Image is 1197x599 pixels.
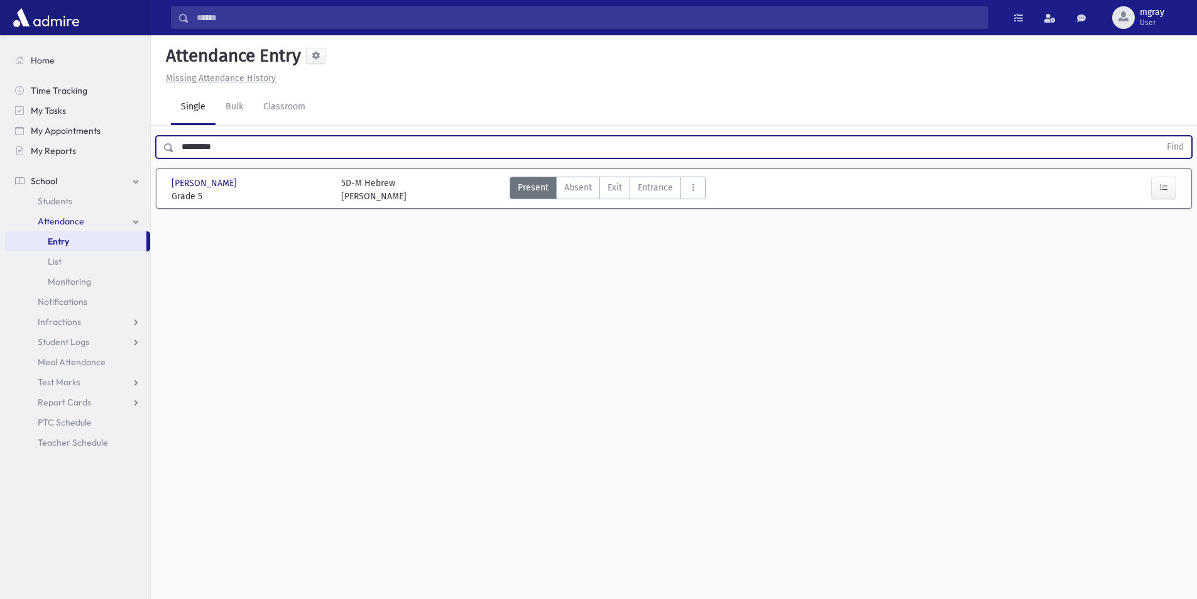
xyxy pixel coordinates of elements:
span: PTC Schedule [38,417,92,428]
span: My Reports [31,145,76,157]
span: Meal Attendance [38,356,106,368]
a: List [5,251,150,272]
span: Student Logs [38,336,89,348]
span: Home [31,55,55,66]
span: Time Tracking [31,85,87,96]
div: AttTypes [510,177,706,203]
span: Entry [48,236,69,247]
a: Home [5,50,150,70]
a: PTC Schedule [5,412,150,432]
span: List [48,256,62,267]
a: Student Logs [5,332,150,352]
span: mgray [1140,8,1164,18]
span: Monitoring [48,276,91,287]
span: Exit [608,181,622,194]
a: Single [171,90,216,125]
div: 5D-M Hebrew [PERSON_NAME] [341,177,407,203]
a: Bulk [216,90,253,125]
h5: Attendance Entry [161,45,301,67]
a: Notifications [5,292,150,312]
span: Test Marks [38,376,80,388]
span: Attendance [38,216,84,227]
a: Students [5,191,150,211]
a: Missing Attendance History [161,73,276,84]
a: Meal Attendance [5,352,150,372]
span: Students [38,195,72,207]
u: Missing Attendance History [166,73,276,84]
span: User [1140,18,1164,28]
span: [PERSON_NAME] [172,177,239,190]
a: Monitoring [5,272,150,292]
span: My Appointments [31,125,101,136]
span: Grade 5 [172,190,329,203]
span: Present [518,181,549,194]
a: Attendance [5,211,150,231]
a: Time Tracking [5,80,150,101]
span: Notifications [38,296,87,307]
span: Infractions [38,316,81,327]
span: Report Cards [38,397,91,408]
a: Entry [5,231,146,251]
button: Find [1159,136,1191,158]
span: My Tasks [31,105,66,116]
a: Infractions [5,312,150,332]
a: Report Cards [5,392,150,412]
a: Classroom [253,90,315,125]
a: Teacher Schedule [5,432,150,453]
a: My Tasks [5,101,150,121]
span: Absent [564,181,592,194]
a: School [5,171,150,191]
span: Entrance [638,181,673,194]
span: School [31,175,57,187]
span: Teacher Schedule [38,437,108,448]
img: AdmirePro [10,5,82,30]
a: My Appointments [5,121,150,141]
a: My Reports [5,141,150,161]
a: Test Marks [5,372,150,392]
input: Search [189,6,988,29]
